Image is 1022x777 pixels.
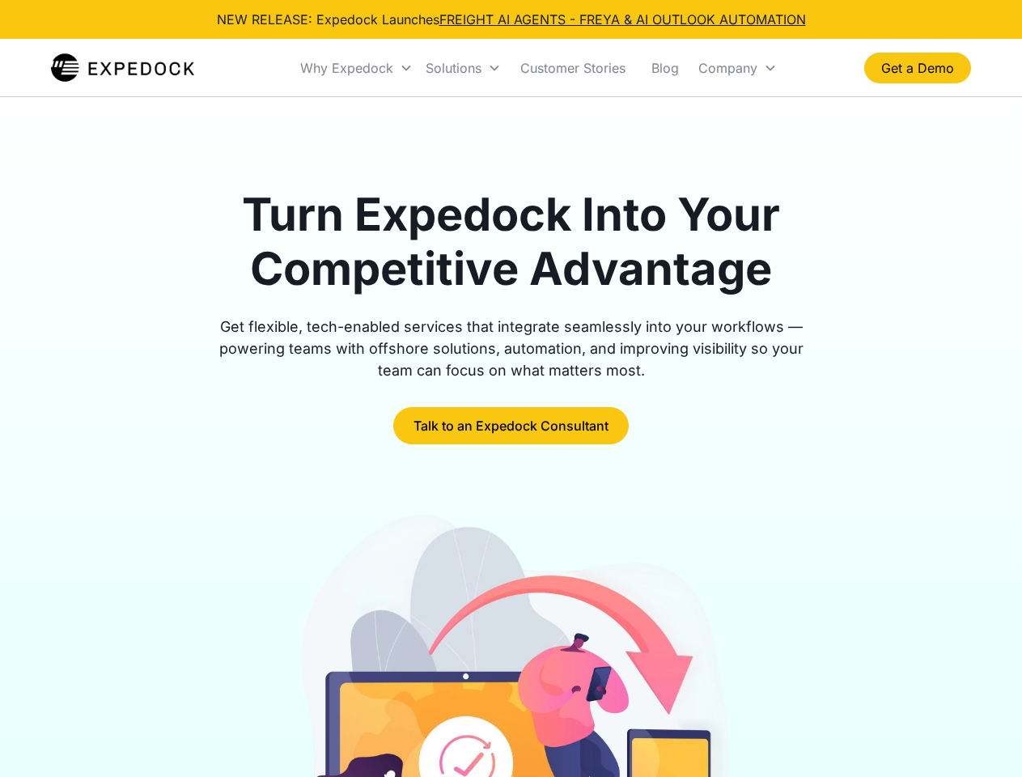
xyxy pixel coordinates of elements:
[439,11,806,28] a: FREIGHT AI AGENTS - FREYA & AI OUTLOOK AUTOMATION
[201,316,822,381] div: Get flexible, tech-enabled services that integrate seamlessly into your workflows — powering team...
[51,52,194,84] img: Expedock Logo
[638,40,692,96] a: Blog
[507,40,638,96] a: Customer Stories
[419,40,507,96] div: Solutions
[294,40,419,96] div: Why Expedock
[864,53,971,83] a: Get a Demo
[698,60,757,76] div: Company
[941,699,1022,777] iframe: Chat Widget
[692,40,783,96] div: Company
[51,52,194,84] a: home
[393,407,629,444] a: Talk to an Expedock Consultant
[201,188,822,296] h1: Turn Expedock Into Your Competitive Advantage
[426,60,481,76] div: Solutions
[300,60,393,76] div: Why Expedock
[217,10,806,29] div: NEW RELEASE: Expedock Launches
